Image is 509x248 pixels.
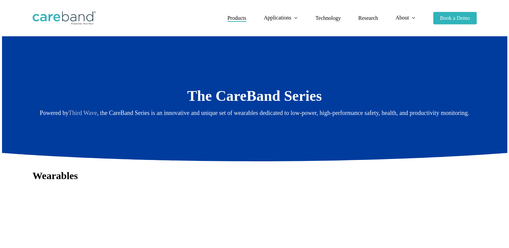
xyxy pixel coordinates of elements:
h2: The CareBand Series [33,87,477,105]
a: Third Wave [69,110,97,116]
a: About [396,15,416,21]
span: Applications [264,15,291,20]
h3: Wearables [33,169,477,182]
a: Technology [316,15,341,21]
span: About [396,15,409,20]
a: Research [358,15,378,21]
a: Book a Demo [433,15,477,21]
span: Book a Demo [440,15,470,21]
a: Products [227,15,246,21]
p: Powered by , the CareBand Series is an innovative and unique set of wearables dedicated to low-po... [33,108,477,118]
img: CareBand [33,11,96,25]
a: Applications [264,15,298,21]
